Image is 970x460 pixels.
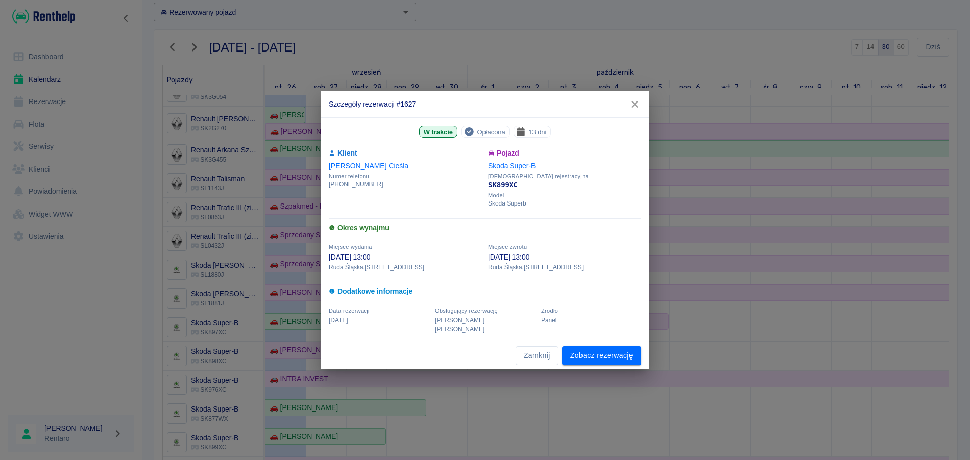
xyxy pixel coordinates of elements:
p: Ruda Śląska , [STREET_ADDRESS] [329,263,482,272]
p: [DATE] 13:00 [329,252,482,263]
p: SK899XC [488,180,641,190]
p: [DATE] [329,316,429,325]
span: [DEMOGRAPHIC_DATA] rejestracyjna [488,173,641,180]
h6: Dodatkowe informacje [329,286,641,297]
p: [PERSON_NAME] [PERSON_NAME] [435,316,535,334]
span: Numer telefonu [329,173,482,180]
span: Miejsce zwrotu [488,244,527,250]
span: W trakcie [420,127,457,137]
p: Panel [541,316,641,325]
span: 13 dni [524,127,550,137]
span: Miejsce wydania [329,244,372,250]
p: Skoda Superb [488,199,641,208]
a: [PERSON_NAME] Cieśla [329,162,408,170]
a: Skoda Super-B [488,162,536,170]
h6: Okres wynajmu [329,223,641,233]
p: [DATE] 13:00 [488,252,641,263]
h6: Klient [329,148,482,159]
span: Opłacona [473,127,509,137]
h2: Szczegóły rezerwacji #1627 [321,91,649,117]
span: Model [488,192,641,199]
button: Zamknij [516,346,558,365]
h6: Pojazd [488,148,641,159]
span: Żrodło [541,308,558,314]
span: Obsługujący rezerwację [435,308,498,314]
p: [PHONE_NUMBER] [329,180,482,189]
span: Data rezerwacji [329,308,370,314]
a: Zobacz rezerwację [562,346,641,365]
p: Ruda Śląska , [STREET_ADDRESS] [488,263,641,272]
